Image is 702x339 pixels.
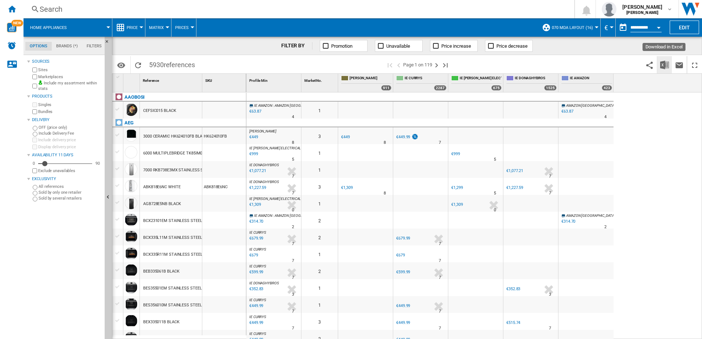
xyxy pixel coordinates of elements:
div: €599.99 [396,270,410,274]
img: excel-24x24.png [660,61,669,69]
div: Profile Min Sort None [248,74,301,85]
div: Delivery Time : 3 days [549,291,551,298]
div: €599.99 [395,269,410,276]
button: Unavailable [375,40,423,52]
label: Display delivery price [38,144,102,150]
div: 1 [301,102,338,119]
button: md-calendar [616,20,630,35]
div: 3 [301,127,338,144]
div: BCX335R11M STAINLESS STEEL [143,246,202,263]
div: 1 [301,144,338,161]
div: 3000 CERAMIC HK624010FB BLACK [143,128,207,145]
div: 3 [301,313,338,330]
span: Price decrease [496,43,528,49]
div: €999 [451,152,460,156]
input: Sold by only one retailer [33,191,37,196]
div: Delivery Time : 7 days [292,325,294,332]
div: Delivery Time : 4 days [292,113,294,121]
input: Display delivery price [32,168,37,173]
div: IE AMAZON 423 offers sold by IE AMAZON [560,74,614,92]
div: Delivery Time : 7 days [292,190,294,197]
div: 90 [94,161,102,166]
span: NEW [11,20,23,26]
div: 911 offers sold by IE HARVEY NORMAN [381,85,391,91]
div: €63.87 [561,109,573,114]
label: Exclude unavailables [38,168,102,174]
div: ABK818E6NC WHITE [143,179,180,196]
div: €999 [450,150,460,158]
span: IE DONAGHYBROS [515,76,557,82]
div: Sources [32,59,102,65]
div: 1 [301,296,338,313]
span: Prices [175,25,189,30]
div: €679 [396,253,405,258]
div: €515.74 [506,320,520,325]
div: IE DONAGHYBROS 1525 offers sold by IE DONAGHYBROS [505,74,558,92]
div: Delivery Time : 7 days [549,325,551,332]
div: Delivery Time : 7 days [292,274,294,281]
md-tab-item: Brands (*) [52,42,82,51]
span: IE CURRYS [405,76,446,82]
div: Last updated : Wednesday, 15 October 2025 10:06 [248,235,263,242]
div: Search [40,4,555,14]
div: Delivery Time : 3 days [292,291,294,298]
label: Include my assortment within stats [38,80,102,92]
div: Delivery Time : 7 days [292,173,294,180]
button: Options [114,58,129,72]
label: Include Delivery Fee [39,131,102,136]
div: €352.83 [505,285,520,293]
button: Download in Excel [657,56,672,73]
div: Last updated : Wednesday, 15 October 2025 06:53 [248,134,258,141]
input: Marketplaces [32,74,37,79]
div: Last updated : Wednesday, 15 October 2025 07:04 [248,201,261,208]
span: IE CURRYS [249,264,266,268]
div: CEFSIC015 BLACK [143,102,176,119]
div: Sort None [248,74,301,85]
button: Next page [432,56,441,73]
label: Sold by several retailers [39,196,102,201]
span: Promotion [331,43,352,49]
div: 7000 RKB738E3MX STAINLESS STEEL [143,162,212,179]
div: Delivery Time : 0 day [292,207,294,214]
button: First page [386,56,394,73]
div: 2 [301,262,338,279]
div: €1,309 [450,201,463,208]
div: Last updated : Tuesday, 14 October 2025 22:10 [248,108,261,115]
div: Delivery Time : 5 days [494,156,496,163]
div: €1,299 [451,185,463,190]
div: Delivery Time : 8 days [384,139,386,146]
img: alerts-logo.svg [7,41,16,50]
label: Marketplaces [38,74,102,80]
span: IE [PERSON_NAME] ELECTRICAL [249,197,301,201]
span: IE CURRYS [249,230,266,234]
div: Sort None [141,74,202,85]
div: €515.74 [505,319,520,327]
button: Home appliances [30,18,74,37]
div: €1,309 [451,202,463,207]
div: Last updated : Tuesday, 14 October 2025 13:33 [248,184,266,192]
div: €1,299 [450,184,463,192]
span: € [604,24,608,32]
div: Sort None [204,74,246,85]
div: €449 [340,134,350,141]
div: Delivery Time : 2 days [604,223,607,231]
div: €314.70 [560,218,575,225]
span: Page 1 on 119 [403,56,432,73]
div: Matrix [149,18,167,37]
div: Delivery Time : 7 days [292,240,294,248]
span: IE [PERSON_NAME] ELECTRICAL [249,146,301,150]
div: €1,077.21 [506,168,523,173]
button: Promotion [320,40,368,52]
div: Delivery Time : 4 days [604,113,607,121]
div: €1,227.59 [505,184,523,192]
span: IE DONAGHYBROS [249,281,279,285]
input: Sold by several retailers [33,197,37,201]
div: ABK818E6NC [202,178,246,195]
input: Include delivery price [32,138,37,142]
div: Last updated : Tuesday, 14 October 2025 13:33 [248,167,266,175]
div: €679.99 [395,235,410,242]
img: promotionV3.png [411,134,419,140]
div: Exclusivity [32,176,102,182]
div: HK624010FB [202,127,246,144]
div: IE [PERSON_NAME] ELECTRICAL 675 offers sold by IE DOMINIC SMITH ELECTRICAL [450,74,503,92]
